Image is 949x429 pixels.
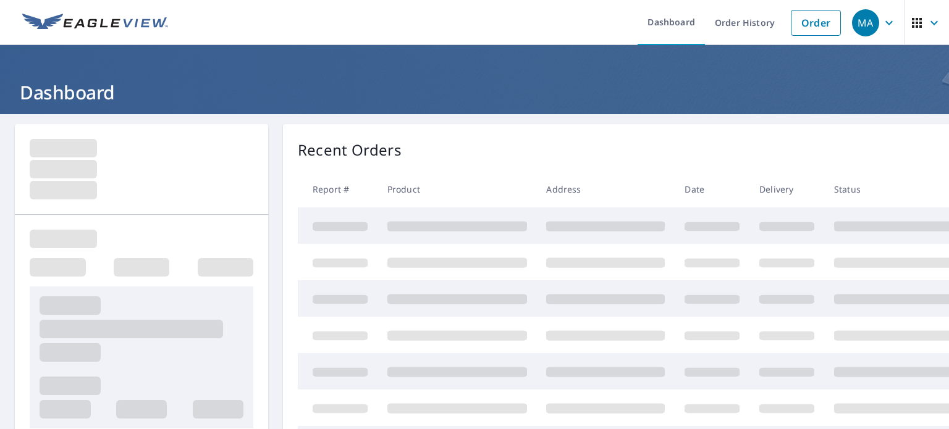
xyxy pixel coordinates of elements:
[22,14,168,32] img: EV Logo
[536,171,675,207] th: Address
[15,80,934,105] h1: Dashboard
[852,9,879,36] div: MA
[791,10,841,36] a: Order
[298,139,402,161] p: Recent Orders
[675,171,749,207] th: Date
[377,171,537,207] th: Product
[749,171,824,207] th: Delivery
[298,171,377,207] th: Report #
